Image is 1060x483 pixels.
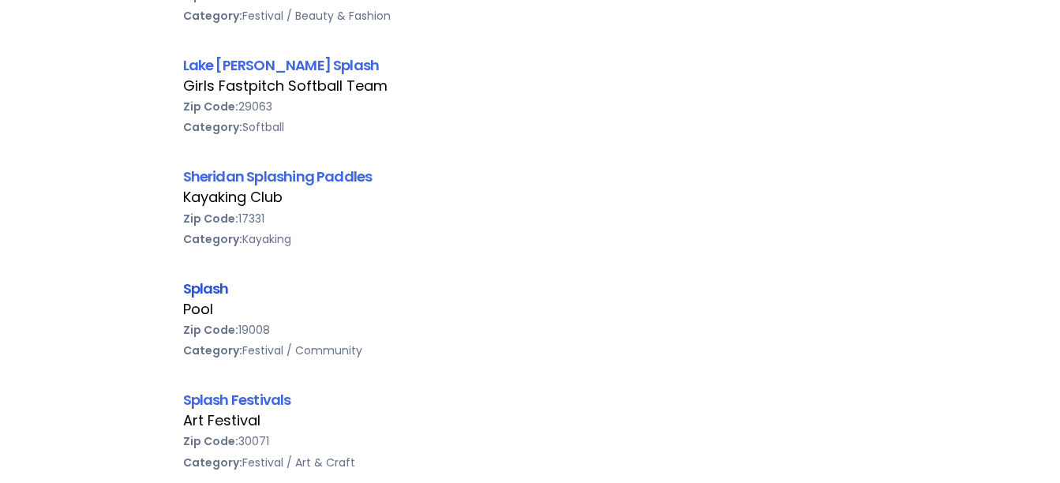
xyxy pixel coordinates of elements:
div: Sheridan Splashing Paddles [183,166,878,187]
b: Category: [183,455,242,470]
b: Category: [183,343,242,358]
a: Splash [183,279,229,298]
div: 30071 [183,431,878,451]
div: 17331 [183,208,878,229]
div: Girls Fastpitch Softball Team [183,76,878,96]
a: Sheridan Splashing Paddles [183,167,373,186]
b: Zip Code: [183,433,238,449]
a: Lake [PERSON_NAME] Splash [183,55,380,75]
div: Kayaking Club [183,187,878,208]
div: Festival / Community [183,340,878,361]
b: Zip Code: [183,99,238,114]
div: Splash Festivals [183,389,878,410]
div: Softball [183,117,878,137]
div: Pool [183,299,878,320]
div: Art Festival [183,410,878,431]
b: Category: [183,119,242,135]
b: Zip Code: [183,211,238,227]
b: Category: [183,8,242,24]
b: Zip Code: [183,322,238,338]
div: 19008 [183,320,878,340]
div: Splash [183,278,878,299]
div: Festival / Beauty & Fashion [183,6,878,26]
div: 29063 [183,96,878,117]
b: Category: [183,231,242,247]
div: Lake [PERSON_NAME] Splash [183,54,878,76]
div: Kayaking [183,229,878,249]
div: Festival / Art & Craft [183,452,878,473]
a: Splash Festivals [183,390,291,410]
